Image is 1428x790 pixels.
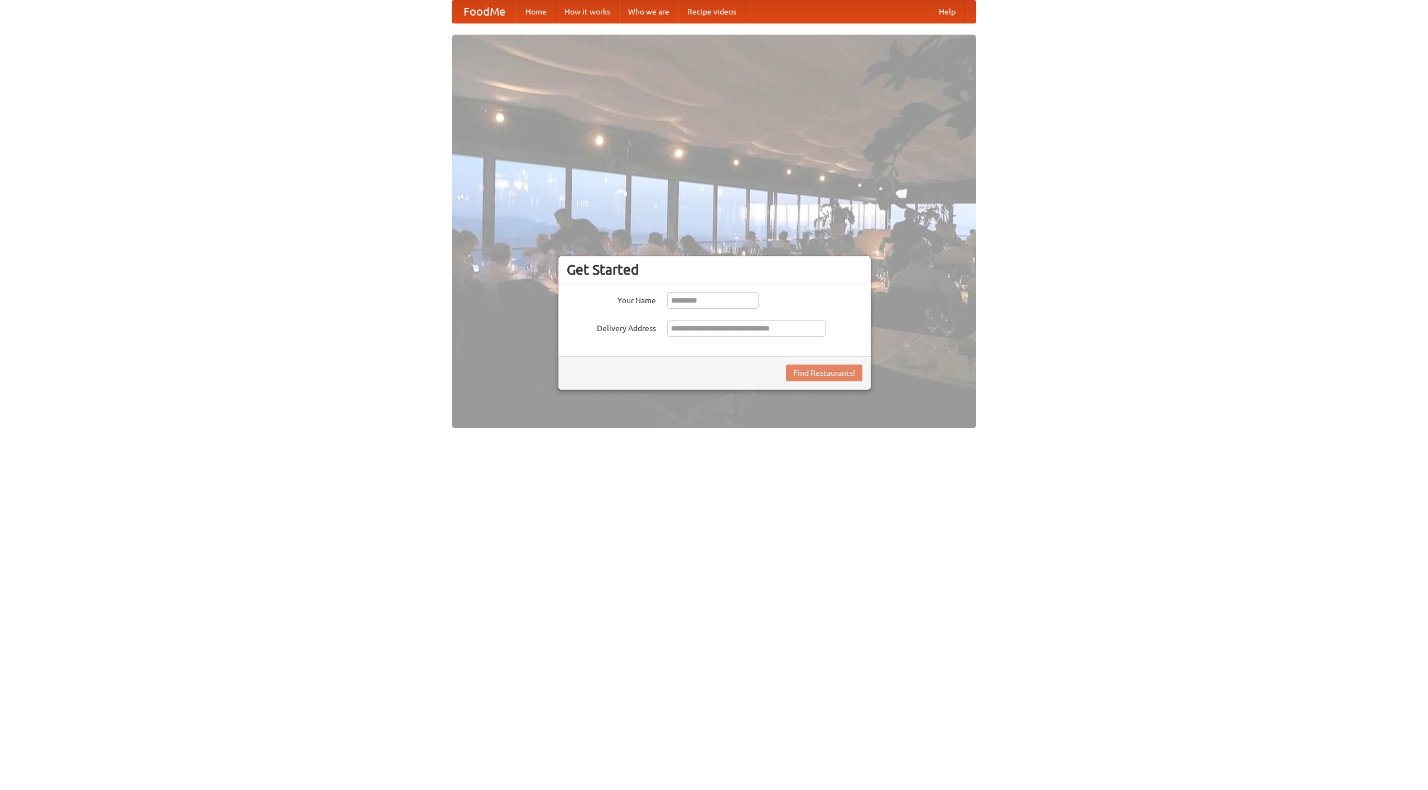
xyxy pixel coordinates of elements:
a: How it works [556,1,619,23]
h3: Get Started [567,261,862,278]
label: Delivery Address [567,320,656,334]
a: Home [517,1,556,23]
a: FoodMe [452,1,517,23]
a: Who we are [619,1,678,23]
button: Find Restaurants! [786,365,862,381]
a: Recipe videos [678,1,745,23]
a: Help [930,1,964,23]
label: Your Name [567,292,656,306]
